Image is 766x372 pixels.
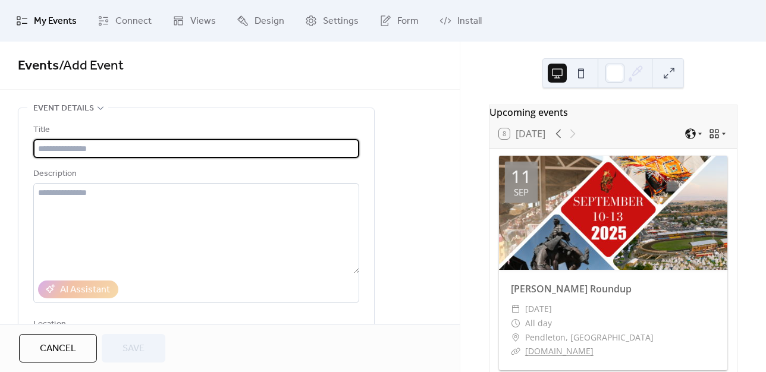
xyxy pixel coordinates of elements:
[228,5,293,37] a: Design
[59,53,124,79] span: / Add Event
[457,14,482,29] span: Install
[525,316,552,330] span: All day
[255,14,284,29] span: Design
[511,282,632,295] a: [PERSON_NAME] Roundup
[18,53,59,79] a: Events
[511,168,531,185] div: 11
[397,14,419,29] span: Form
[525,302,552,316] span: [DATE]
[115,14,152,29] span: Connect
[296,5,368,37] a: Settings
[33,123,357,137] div: Title
[511,316,520,330] div: ​
[190,14,216,29] span: Views
[33,102,94,116] span: Event details
[514,188,529,197] div: Sep
[40,342,76,356] span: Cancel
[371,5,428,37] a: Form
[19,334,97,362] button: Cancel
[489,105,737,119] div: Upcoming events
[511,302,520,316] div: ​
[525,345,594,357] a: [DOMAIN_NAME]
[323,14,359,29] span: Settings
[33,317,357,332] div: Location
[511,330,520,345] div: ​
[34,14,77,29] span: My Events
[431,5,491,37] a: Install
[525,330,654,345] span: Pendleton, [GEOGRAPHIC_DATA]
[33,167,357,181] div: Description
[164,5,225,37] a: Views
[7,5,86,37] a: My Events
[89,5,161,37] a: Connect
[511,344,520,358] div: ​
